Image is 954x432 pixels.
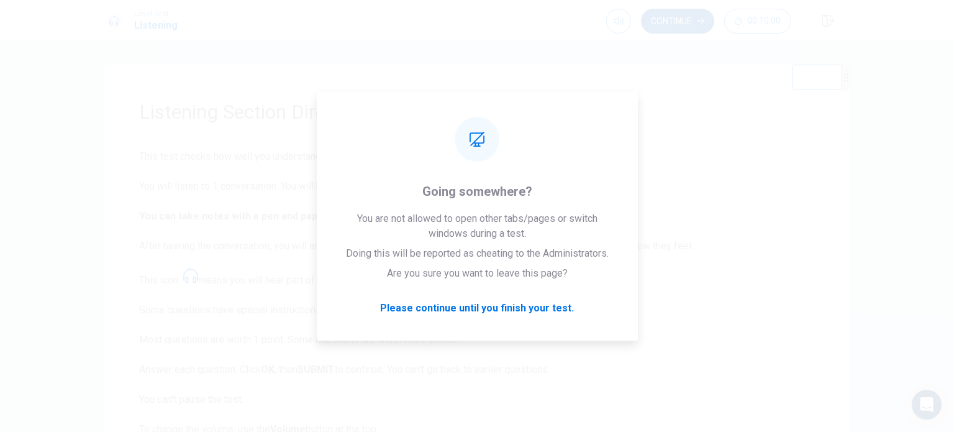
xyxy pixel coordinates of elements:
[298,364,335,375] strong: SUBMIT
[641,9,714,34] button: Continue
[261,364,275,375] strong: OK
[134,9,178,18] span: Level Test
[912,390,942,420] div: Open Intercom Messenger
[363,180,381,192] strong: one
[134,18,178,33] h1: Listening
[724,9,791,34] button: 00:10:00
[747,16,781,26] span: 00:10:00
[139,99,815,124] h1: Listening Section Directions
[139,210,472,222] b: You can take notes with a pen and paper. Your notes will not be graded.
